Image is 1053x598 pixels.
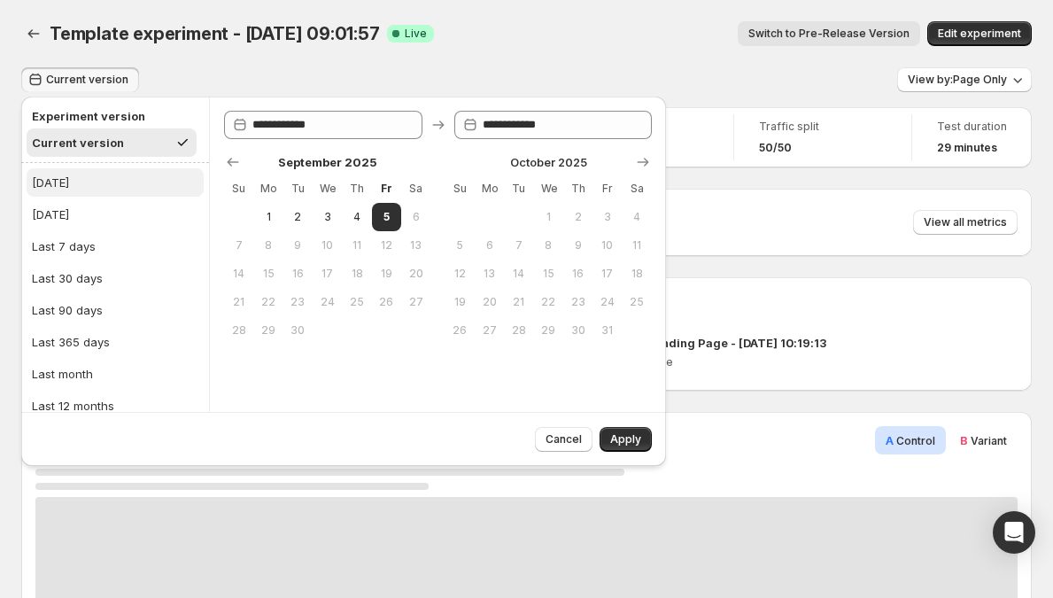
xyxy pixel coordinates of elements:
span: 50/50 [759,141,792,155]
span: Switch to Pre-Release Version [748,27,910,41]
span: Su [453,182,468,196]
span: 11 [630,238,645,252]
button: View all metrics [913,210,1018,235]
button: Start of range Today Friday September 5 2025 [372,203,401,231]
div: Last 12 months [32,397,114,415]
th: Friday [372,175,401,203]
button: Saturday September 13 2025 [401,231,430,260]
button: Monday September 22 2025 [253,288,283,316]
span: 20 [408,267,423,281]
button: Wednesday September 17 2025 [313,260,342,288]
button: Thursday October 2 2025 [563,203,592,231]
span: Tu [511,182,526,196]
button: Monday September 8 2025 [253,231,283,260]
button: Saturday September 27 2025 [401,288,430,316]
button: Cancel [535,427,592,452]
button: Monday September 29 2025 [253,316,283,345]
span: Mo [482,182,497,196]
span: Su [231,182,246,196]
span: Edit experiment [938,27,1021,41]
button: Sunday September 21 2025 [224,288,253,316]
a: Traffic split50/50 [759,118,887,157]
span: 26 [379,295,394,309]
button: Back [21,21,46,46]
button: Edit experiment [927,21,1032,46]
button: Apply [600,427,652,452]
span: 3 [320,210,335,224]
button: Wednesday October 15 2025 [534,260,563,288]
span: 2 [570,210,585,224]
span: 13 [482,267,497,281]
span: 16 [570,267,585,281]
th: Saturday [401,175,430,203]
span: 14 [511,267,526,281]
button: Sunday October 19 2025 [445,288,475,316]
span: Fr [600,182,615,196]
span: 17 [600,267,615,281]
span: 10 [600,238,615,252]
h2: Experiment version [32,107,191,125]
span: 7 [511,238,526,252]
span: 8 [541,238,556,252]
th: Sunday [445,175,475,203]
span: 15 [260,267,275,281]
span: Apply [610,432,641,447]
span: 21 [231,295,246,309]
span: Cancel [546,432,582,447]
span: Fr [379,182,394,196]
span: 12 [453,267,468,281]
span: 23 [570,295,585,309]
span: 15 [541,267,556,281]
div: Last 7 days [32,237,96,255]
span: 4 [630,210,645,224]
span: Tu [290,182,306,196]
span: 4 [349,210,364,224]
button: Friday October 24 2025 [592,288,622,316]
span: 18 [630,267,645,281]
span: Live [405,27,427,41]
button: Thursday September 25 2025 [342,288,371,316]
span: 8 [260,238,275,252]
button: Current version [27,128,197,157]
a: Test duration29 minutes [937,118,1007,157]
span: 1 [541,210,556,224]
span: 24 [600,295,615,309]
button: Tuesday October 14 2025 [504,260,533,288]
span: 26 [453,323,468,338]
button: Monday October 27 2025 [475,316,504,345]
th: Monday [475,175,504,203]
button: Last 90 days [27,296,204,324]
div: Last 90 days [32,301,103,319]
span: We [541,182,556,196]
span: 5 [379,210,394,224]
span: 11 [349,238,364,252]
div: Last month [32,365,93,383]
button: Monday October 20 2025 [475,288,504,316]
span: 30 [570,323,585,338]
button: Monday October 13 2025 [475,260,504,288]
span: Template experiment - [DATE] 09:01:57 [50,23,380,44]
th: Tuesday [504,175,533,203]
span: 27 [408,295,423,309]
button: Friday October 31 2025 [592,316,622,345]
th: Wednesday [534,175,563,203]
button: Wednesday September 24 2025 [313,288,342,316]
span: View all metrics [924,215,1007,229]
button: Friday October 17 2025 [592,260,622,288]
span: 28 [231,323,246,338]
span: 7 [231,238,246,252]
span: 18 [349,267,364,281]
button: Tuesday September 16 2025 [283,260,313,288]
span: 21 [511,295,526,309]
span: 14 [231,267,246,281]
span: 9 [290,238,306,252]
th: Thursday [563,175,592,203]
span: 19 [379,267,394,281]
button: Thursday September 4 2025 [342,203,371,231]
button: Wednesday October 1 2025 [534,203,563,231]
span: View by: Page Only [908,73,1007,87]
button: Friday September 19 2025 [372,260,401,288]
th: Saturday [623,175,652,203]
span: 25 [630,295,645,309]
span: B [960,433,968,447]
